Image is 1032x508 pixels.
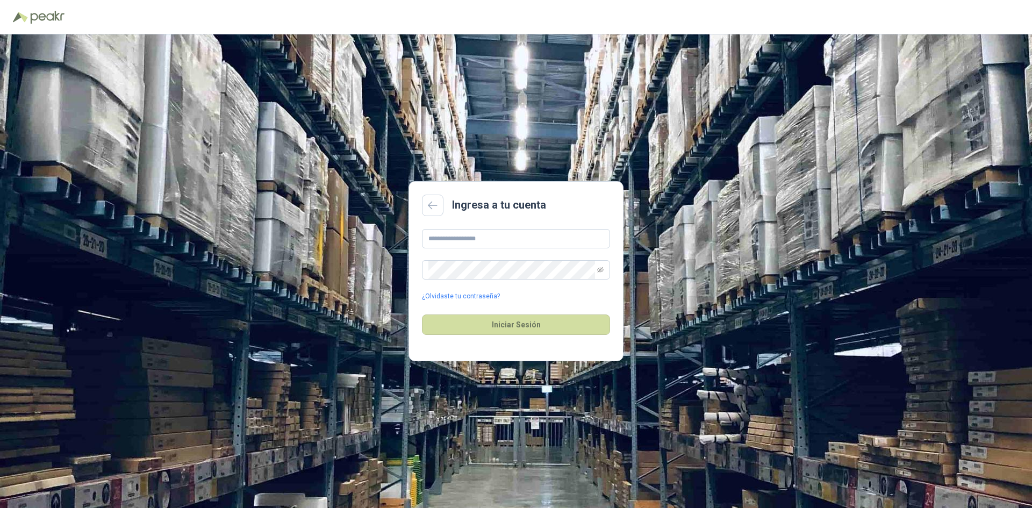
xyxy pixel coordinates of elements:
a: ¿Olvidaste tu contraseña? [422,291,500,302]
img: Logo [13,12,28,23]
h2: Ingresa a tu cuenta [452,197,546,213]
button: Iniciar Sesión [422,314,610,335]
span: eye-invisible [597,267,604,273]
img: Peakr [30,11,64,24]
